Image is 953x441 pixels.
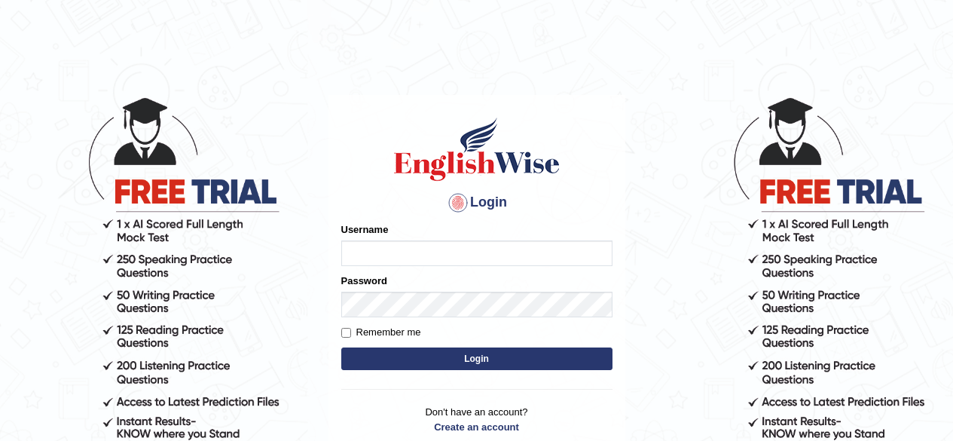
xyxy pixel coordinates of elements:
[341,328,351,338] input: Remember me
[391,115,563,183] img: Logo of English Wise sign in for intelligent practice with AI
[341,348,612,370] button: Login
[341,274,387,288] label: Password
[341,325,421,340] label: Remember me
[341,222,389,237] label: Username
[341,191,612,215] h4: Login
[341,420,612,434] a: Create an account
